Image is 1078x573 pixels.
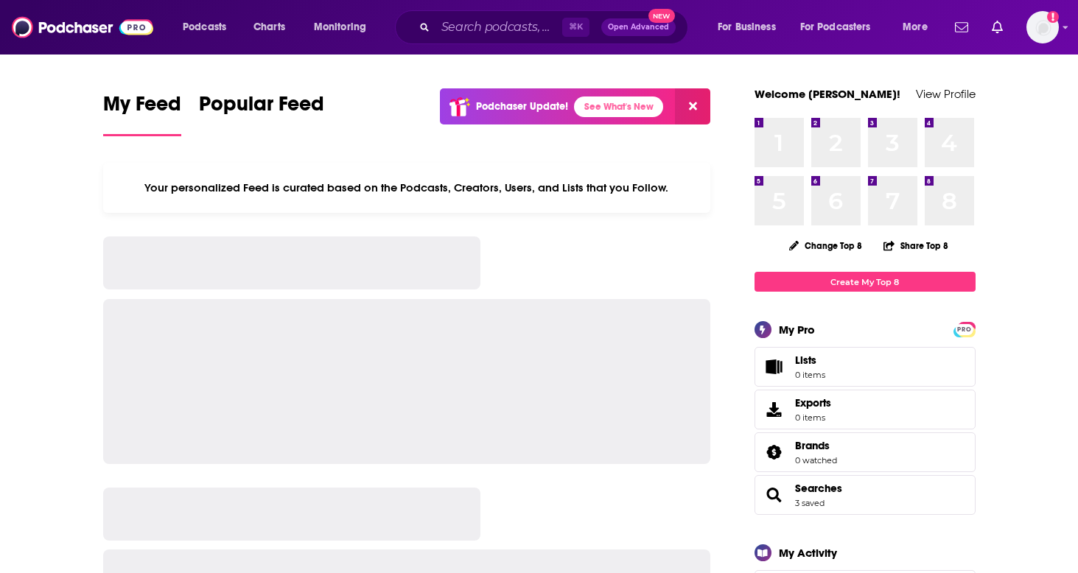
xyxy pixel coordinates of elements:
[760,399,789,420] span: Exports
[244,15,294,39] a: Charts
[304,15,385,39] button: open menu
[795,354,825,367] span: Lists
[755,347,976,387] a: Lists
[755,272,976,292] a: Create My Top 8
[253,17,285,38] span: Charts
[795,354,816,367] span: Lists
[795,482,842,495] a: Searches
[1047,11,1059,23] svg: Add a profile image
[409,10,702,44] div: Search podcasts, credits, & more...
[755,87,900,101] a: Welcome [PERSON_NAME]!
[903,17,928,38] span: More
[949,15,974,40] a: Show notifications dropdown
[795,455,837,465] a: 0 watched
[795,370,825,380] span: 0 items
[574,96,663,117] a: See What's New
[795,498,825,508] a: 3 saved
[986,15,1009,40] a: Show notifications dropdown
[1026,11,1059,43] img: User Profile
[103,91,181,136] a: My Feed
[780,236,872,255] button: Change Top 8
[199,91,324,136] a: Popular Feed
[795,439,837,452] a: Brands
[795,412,831,423] span: 0 items
[172,15,245,39] button: open menu
[601,18,676,36] button: Open AdvancedNew
[795,396,831,409] span: Exports
[956,323,973,334] a: PRO
[476,100,568,113] p: Podchaser Update!
[760,442,789,463] a: Brands
[892,15,946,39] button: open menu
[103,91,181,125] span: My Feed
[562,18,589,37] span: ⌘ K
[1026,11,1059,43] button: Show profile menu
[755,432,976,472] span: Brands
[103,163,711,213] div: Your personalized Feed is curated based on the Podcasts, Creators, Users, and Lists that you Follow.
[916,87,976,101] a: View Profile
[199,91,324,125] span: Popular Feed
[435,15,562,39] input: Search podcasts, credits, & more...
[779,323,815,337] div: My Pro
[718,17,776,38] span: For Business
[608,24,669,31] span: Open Advanced
[648,9,675,23] span: New
[1026,11,1059,43] span: Logged in as mckenziesemrau
[314,17,366,38] span: Monitoring
[760,485,789,505] a: Searches
[707,15,794,39] button: open menu
[755,390,976,429] a: Exports
[795,439,830,452] span: Brands
[883,231,949,260] button: Share Top 8
[779,546,837,560] div: My Activity
[755,475,976,515] span: Searches
[12,13,153,41] img: Podchaser - Follow, Share and Rate Podcasts
[183,17,226,38] span: Podcasts
[791,15,892,39] button: open menu
[800,17,871,38] span: For Podcasters
[760,356,789,377] span: Lists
